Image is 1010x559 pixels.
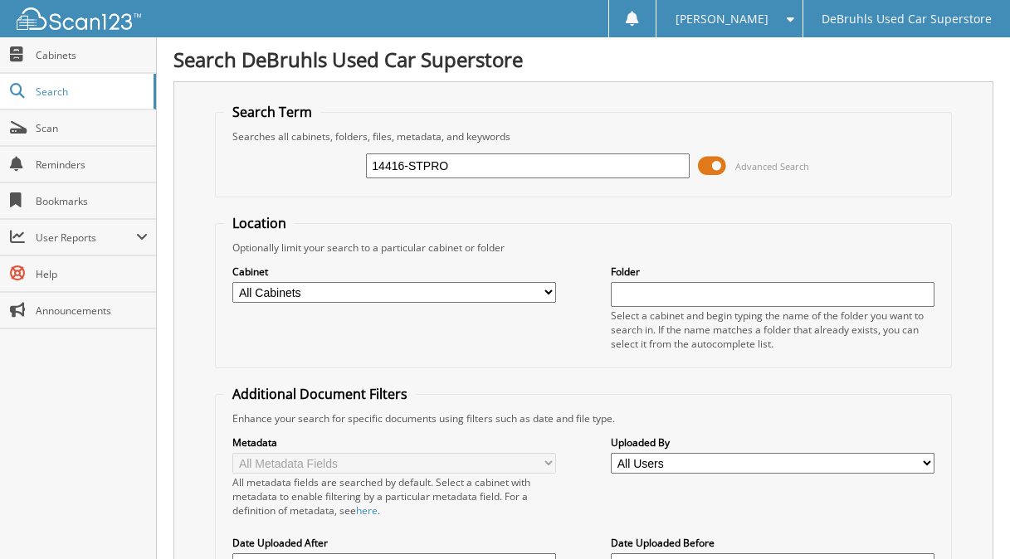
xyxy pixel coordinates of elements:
[676,14,768,24] span: [PERSON_NAME]
[735,160,809,173] span: Advanced Search
[36,231,136,245] span: User Reports
[36,121,148,135] span: Scan
[224,129,942,143] div: Searches all cabinets, folders, files, metadata, and keywords
[232,265,555,279] label: Cabinet
[232,536,555,550] label: Date Uploaded After
[224,241,942,255] div: Optionally limit your search to a particular cabinet or folder
[232,475,555,518] div: All metadata fields are searched by default. Select a cabinet with metadata to enable filtering b...
[822,14,992,24] span: DeBruhls Used Car Superstore
[36,267,148,281] span: Help
[611,265,934,279] label: Folder
[224,103,320,121] legend: Search Term
[611,309,934,351] div: Select a cabinet and begin typing the name of the folder you want to search in. If the name match...
[611,435,934,450] label: Uploaded By
[36,85,145,99] span: Search
[356,503,378,518] a: here
[232,435,555,450] label: Metadata
[36,194,148,208] span: Bookmarks
[611,536,934,550] label: Date Uploaded Before
[224,411,942,425] div: Enhance your search for specific documents using filters such as date and file type.
[173,46,993,73] h1: Search DeBruhls Used Car Superstore
[17,7,141,30] img: scan123-logo-white.svg
[224,385,416,403] legend: Additional Document Filters
[36,48,148,62] span: Cabinets
[36,158,148,172] span: Reminders
[36,304,148,318] span: Announcements
[224,214,295,232] legend: Location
